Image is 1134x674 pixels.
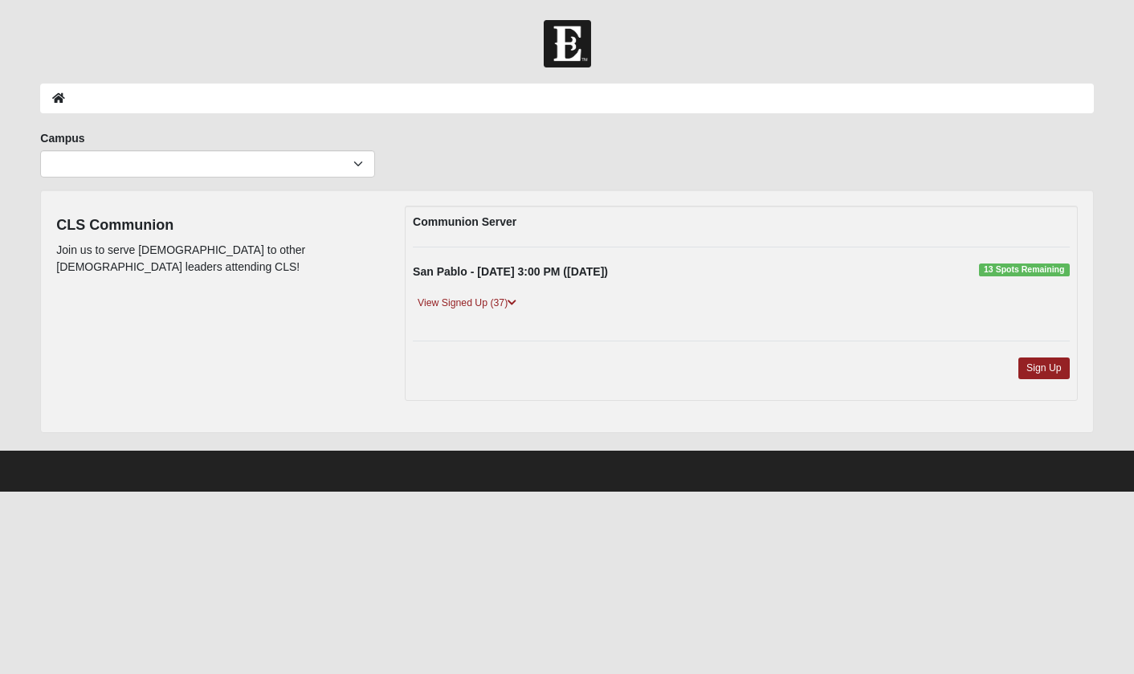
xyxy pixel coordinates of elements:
label: Campus [40,130,84,146]
strong: Communion Server [413,215,516,228]
p: Join us to serve [DEMOGRAPHIC_DATA] to other [DEMOGRAPHIC_DATA] leaders attending CLS! [56,242,381,276]
a: Sign Up [1018,357,1070,379]
h4: CLS Communion [56,217,381,235]
img: Church of Eleven22 Logo [544,20,591,67]
a: View Signed Up (37) [413,295,521,312]
strong: San Pablo - [DATE] 3:00 PM ([DATE]) [413,265,608,278]
span: 13 Spots Remaining [979,263,1070,276]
